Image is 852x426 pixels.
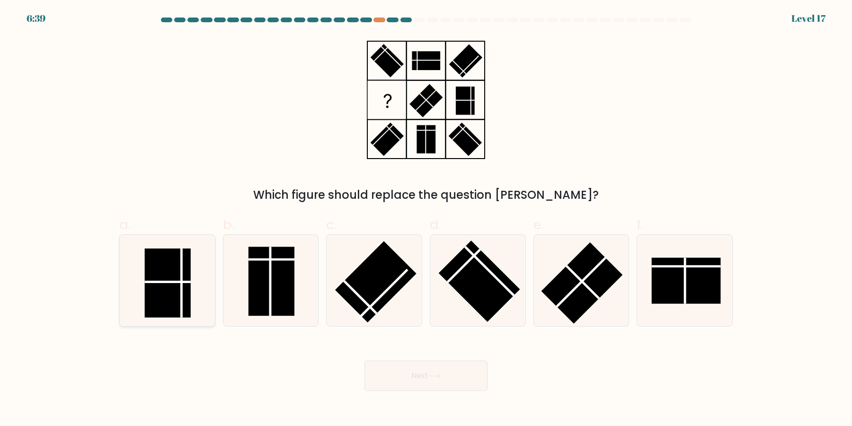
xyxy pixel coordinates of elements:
span: b. [223,215,234,234]
span: e. [533,215,544,234]
span: c. [326,215,337,234]
span: a. [119,215,131,234]
div: 6:39 [27,11,45,26]
div: Which figure should replace the question [PERSON_NAME]? [125,186,727,204]
span: f. [637,215,643,234]
button: Next [364,361,488,391]
span: d. [430,215,441,234]
div: Level 17 [791,11,825,26]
